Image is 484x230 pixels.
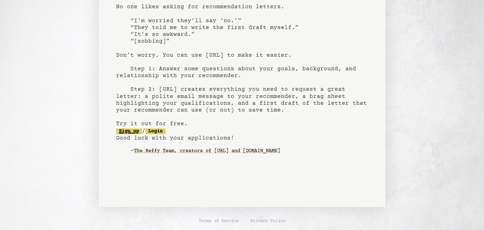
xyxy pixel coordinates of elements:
a: Privacy Policy [250,219,286,224]
a: Login [145,128,166,134]
div: - [130,147,368,155]
a: The Reffy Team, creators of [URL] and [DOMAIN_NAME] [134,145,280,157]
a: Sign up [116,128,142,134]
a: Terms of Service [199,219,239,224]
